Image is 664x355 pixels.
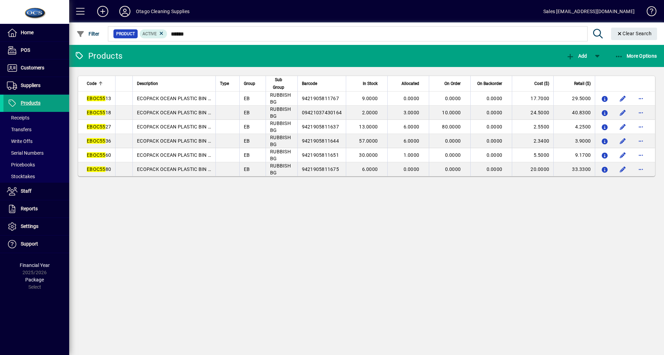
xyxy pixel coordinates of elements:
span: Stocktakes [7,174,35,179]
button: Clear [611,28,657,40]
span: Cost ($) [534,80,549,87]
a: Serial Numbers [3,147,69,159]
a: Customers [3,59,69,77]
span: Active [142,31,157,36]
div: Sales [EMAIL_ADDRESS][DOMAIN_NAME] [543,6,635,17]
button: Filter [75,28,101,40]
span: On Backorder [477,80,502,87]
span: 27 [87,124,111,129]
span: Customers [21,65,44,70]
span: RUBBISH BG [270,106,291,119]
span: Add [566,53,587,59]
div: Barcode [302,80,342,87]
td: 5.5000 [512,148,553,162]
em: EBOC55 [87,166,105,172]
a: Reports [3,200,69,218]
td: 40.8300 [553,106,595,120]
a: Receipts [3,112,69,124]
span: 0.0000 [445,166,461,172]
span: EB [244,152,250,158]
span: 09421037430164 [302,110,342,115]
span: 0.0000 [404,166,419,172]
div: Otago Cleaning Supplies [136,6,190,17]
a: Suppliers [3,77,69,94]
button: More Options [613,50,659,62]
span: Sub Group [270,76,287,91]
div: Type [220,80,235,87]
span: 0.0000 [487,124,502,129]
span: 0.0000 [487,96,502,101]
span: RUBBISH BG [270,92,291,105]
span: 80 [87,166,111,172]
button: Profile [114,5,136,18]
a: Staff [3,183,69,200]
a: Write Offs [3,135,69,147]
span: Products [21,100,40,106]
a: Pricebooks [3,159,69,171]
span: Reports [21,206,38,211]
span: ECOPACK OCEAN PLASTIC BIN LINERS 36LTR [137,138,240,144]
span: 6.0000 [362,166,378,172]
span: 60 [87,152,111,158]
button: More options [635,135,646,146]
span: 0.0000 [487,110,502,115]
span: EB [244,96,250,101]
span: 9421905811644 [302,138,339,144]
span: RUBBISH BG [270,135,291,147]
span: Staff [21,188,31,194]
td: 20.0000 [512,162,553,176]
td: 2.5500 [512,120,553,134]
span: In Stock [363,80,378,87]
div: Sub Group [270,76,293,91]
td: 3.9000 [553,134,595,148]
span: Product [116,30,135,37]
span: EB [244,110,250,115]
a: Transfers [3,124,69,135]
span: 57.0000 [359,138,378,144]
span: Description [137,80,158,87]
span: 18 [87,110,111,115]
span: On Order [444,80,461,87]
span: RUBBISH BG [270,149,291,161]
span: Support [21,241,38,247]
span: 0.0000 [404,96,419,101]
button: More options [635,164,646,175]
span: Type [220,80,229,87]
span: POS [21,47,30,53]
a: Stocktakes [3,171,69,182]
button: Edit [617,93,628,104]
span: Home [21,30,34,35]
span: Pricebooks [7,162,35,167]
span: 0.0000 [445,138,461,144]
span: Package [25,277,44,282]
td: 17.7000 [512,92,553,106]
span: 9421905811767 [302,96,339,101]
button: Edit [617,164,628,175]
span: ECOPACK OCEAN PLASTIC BIN LINERS 27LTR [137,124,240,129]
td: 2.3400 [512,134,553,148]
div: On Backorder [475,80,508,87]
span: 6.0000 [404,138,419,144]
button: Add [92,5,114,18]
span: Write Offs [7,138,33,144]
div: Code [87,80,111,87]
td: 4.2500 [553,120,595,134]
span: 1.0000 [404,152,419,158]
span: 2.0000 [362,110,378,115]
span: Settings [21,223,38,229]
span: 9421905811675 [302,166,339,172]
span: More Options [615,53,657,59]
div: In Stock [350,80,384,87]
span: Serial Numbers [7,150,44,156]
em: EBOC55 [87,96,105,101]
span: ECOPACK OCEAN PLASTIC BIN LINERS 18LTR [137,110,240,115]
span: Allocated [402,80,419,87]
td: 33.3300 [553,162,595,176]
span: EB [244,138,250,144]
em: EBOC55 [87,152,105,158]
button: More options [635,107,646,118]
span: 3.0000 [404,110,419,115]
div: On Order [433,80,467,87]
div: Products [74,50,122,61]
span: ECOPACK OCEAN PLASTIC BIN LINERS 80LTR [137,166,240,172]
